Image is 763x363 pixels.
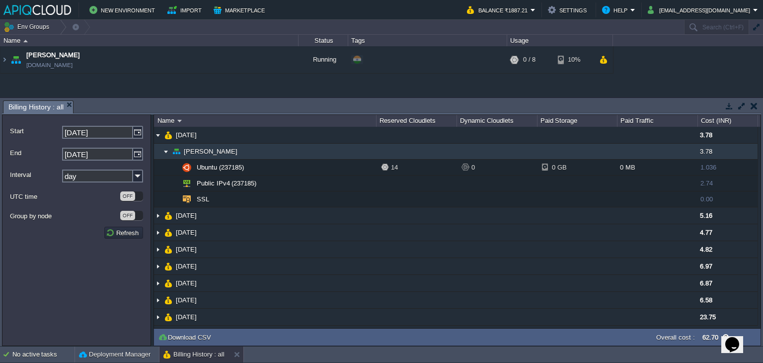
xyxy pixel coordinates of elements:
a: SSL [196,195,211,203]
span: Billing History : all [8,101,64,113]
label: Group by node [10,211,119,221]
label: 62.70 [702,334,718,341]
span: 3.78 [700,131,712,139]
img: AMDAwAAAACH5BAEAAAAALAAAAAABAAEAAAICRAEAOw== [170,160,178,175]
img: AMDAwAAAACH5BAEAAAAALAAAAAABAAEAAAICRAEAOw== [164,127,172,143]
span: 5.16 [700,212,712,219]
div: 0 [461,160,537,175]
span: 2.74 [700,180,713,187]
a: [DATE] [175,131,198,139]
div: 0 MB [617,160,698,175]
span: 6.87 [700,279,712,287]
div: Paid Traffic [618,115,697,127]
button: Marketplace [214,4,268,16]
span: 6.97 [700,263,712,270]
a: [DATE] [175,245,198,254]
a: [DATE] [175,228,198,237]
label: Interval [10,170,61,180]
div: 0 / 8 [523,46,535,73]
span: 3.78 [700,148,712,155]
label: Start [10,126,61,136]
div: Reserved Cloudlets [377,115,457,127]
img: APIQCloud [3,5,71,15]
div: OFF [120,191,135,201]
a: [PERSON_NAME] [26,50,80,60]
div: Name [155,115,376,127]
div: No active tasks [12,347,75,363]
img: AMDAwAAAACH5BAEAAAAALAAAAAABAAEAAAICRAEAOw== [164,224,172,241]
div: Status [299,35,348,46]
span: 1.036 [700,164,716,171]
img: AMDAwAAAACH5BAEAAAAALAAAAAABAAEAAAICRAEAOw== [180,191,193,207]
img: AMDAwAAAACH5BAEAAAAALAAAAAABAAEAAAICRAEAOw== [0,46,8,73]
a: [DATE] [175,279,198,287]
button: Download CSV [158,333,214,342]
button: New Environment [89,4,158,16]
a: [DATE] [175,296,198,304]
button: Env Groups [3,20,53,34]
span: 0.00 [700,195,713,203]
span: 4.77 [700,229,712,236]
span: [DATE] [175,313,198,321]
button: Deployment Manager [79,350,151,360]
button: Import [167,4,205,16]
iframe: chat widget [721,323,753,353]
img: AMDAwAAAACH5BAEAAAAALAAAAAABAAEAAAICRAEAOw== [154,127,162,143]
div: 14 [381,160,457,175]
div: 10% [558,46,590,73]
div: 0 GB [542,160,574,175]
img: AMDAwAAAACH5BAEAAAAALAAAAAABAAEAAAICRAEAOw== [164,309,172,325]
div: Dynamic Cloudlets [458,115,537,127]
div: Tags [349,35,507,46]
label: Overall cost : [656,334,695,341]
div: Paid Storage [538,115,617,127]
img: AMDAwAAAACH5BAEAAAAALAAAAAABAAEAAAICRAEAOw== [177,120,182,122]
a: [DATE] [175,262,198,271]
button: Settings [548,4,590,16]
img: AMDAwAAAACH5BAEAAAAALAAAAAABAAEAAAICRAEAOw== [180,176,193,191]
span: 4.82 [700,246,712,253]
img: AMDAwAAAACH5BAEAAAAALAAAAAABAAEAAAICRAEAOw== [180,160,193,175]
button: Refresh [106,228,142,237]
img: AMDAwAAAACH5BAEAAAAALAAAAAABAAEAAAICRAEAOw== [154,224,162,241]
img: AMDAwAAAACH5BAEAAAAALAAAAAABAAEAAAICRAEAOw== [154,207,162,224]
span: 6.58 [700,296,712,304]
label: UTC time [10,191,119,202]
img: AMDAwAAAACH5BAEAAAAALAAAAAABAAEAAAICRAEAOw== [154,292,162,308]
span: [PERSON_NAME] [183,147,239,156]
div: OFF [120,211,135,220]
a: [DATE] [175,211,198,220]
img: AMDAwAAAACH5BAEAAAAALAAAAAABAAEAAAICRAEAOw== [154,275,162,291]
img: AMDAwAAAACH5BAEAAAAALAAAAAABAAEAAAICRAEAOw== [154,258,162,274]
img: AMDAwAAAACH5BAEAAAAALAAAAAABAAEAAAICRAEAOw== [172,144,180,159]
a: Public IPv4 (237185) [196,179,258,187]
span: 23.75 [700,313,716,321]
img: AMDAwAAAACH5BAEAAAAALAAAAAABAAEAAAICRAEAOw== [164,275,172,291]
img: AMDAwAAAACH5BAEAAAAALAAAAAABAAEAAAICRAEAOw== [164,292,172,308]
img: AMDAwAAAACH5BAEAAAAALAAAAAABAAEAAAICRAEAOw== [164,258,172,274]
img: AMDAwAAAACH5BAEAAAAALAAAAAABAAEAAAICRAEAOw== [9,46,23,73]
img: AMDAwAAAACH5BAEAAAAALAAAAAABAAEAAAICRAEAOw== [154,241,162,258]
img: AMDAwAAAACH5BAEAAAAALAAAAAABAAEAAAICRAEAOw== [164,207,172,224]
div: Usage [508,35,612,46]
button: Balance ₹1887.21 [467,4,531,16]
img: AMDAwAAAACH5BAEAAAAALAAAAAABAAEAAAICRAEAOw== [162,144,170,159]
img: AMDAwAAAACH5BAEAAAAALAAAAAABAAEAAAICRAEAOw== [154,309,162,325]
a: Ubuntu (237185) [196,163,245,172]
div: Name [1,35,298,46]
a: [DOMAIN_NAME] [26,60,73,70]
button: [EMAIL_ADDRESS][DOMAIN_NAME] [648,4,753,16]
img: AMDAwAAAACH5BAEAAAAALAAAAAABAAEAAAICRAEAOw== [170,176,178,191]
button: Billing History : all [163,350,225,360]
